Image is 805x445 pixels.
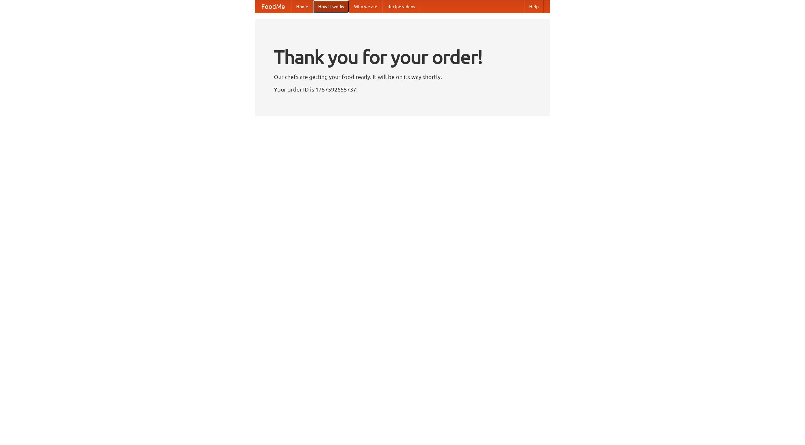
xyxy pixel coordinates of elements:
[274,72,531,81] p: Our chefs are getting your food ready. It will be on its way shortly.
[349,0,382,13] a: Who we are
[524,0,544,13] a: Help
[255,0,291,13] a: FoodMe
[274,85,531,94] p: Your order ID is 1757592655737.
[382,0,420,13] a: Recipe videos
[291,0,313,13] a: Home
[274,42,531,72] h1: Thank you for your order!
[313,0,349,13] a: How it works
